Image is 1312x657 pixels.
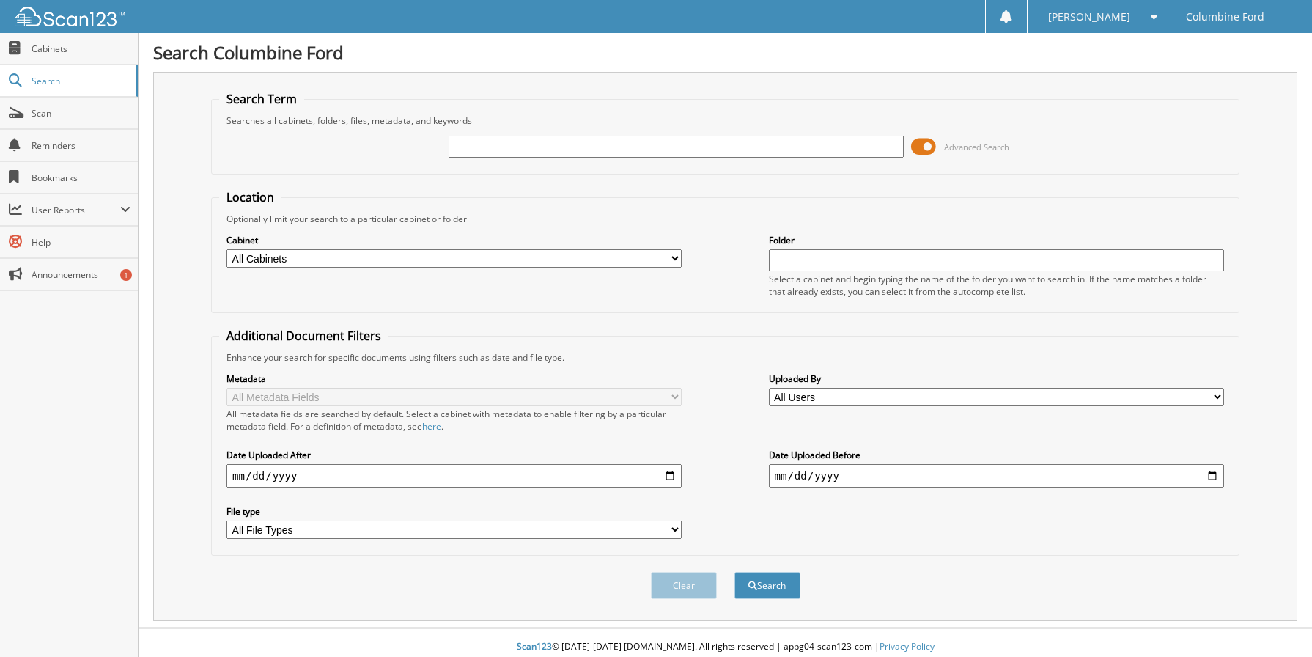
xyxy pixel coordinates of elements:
div: Enhance your search for specific documents using filters such as date and file type. [219,351,1231,364]
label: Folder [769,234,1224,246]
legend: Location [219,189,281,205]
h1: Search Columbine Ford [153,40,1297,65]
span: Reminders [32,139,130,152]
span: Cabinets [32,43,130,55]
legend: Additional Document Filters [219,328,388,344]
div: All metadata fields are searched by default. Select a cabinet with metadata to enable filtering b... [226,408,682,433]
span: Bookmarks [32,172,130,184]
span: Search [32,75,128,87]
span: Scan [32,107,130,120]
legend: Search Term [219,91,304,107]
span: Columbine Ford [1186,12,1264,21]
label: Date Uploaded After [226,449,682,461]
button: Search [734,572,800,599]
label: Uploaded By [769,372,1224,385]
label: Metadata [226,372,682,385]
label: Cabinet [226,234,682,246]
div: 1 [120,269,132,281]
label: Date Uploaded Before [769,449,1224,461]
span: Scan123 [517,640,552,653]
div: Searches all cabinets, folders, files, metadata, and keywords [219,114,1231,127]
img: scan123-logo-white.svg [15,7,125,26]
span: [PERSON_NAME] [1048,12,1130,21]
span: Advanced Search [944,142,1009,153]
div: Optionally limit your search to a particular cabinet or folder [219,213,1231,225]
span: Help [32,236,130,249]
span: User Reports [32,204,120,216]
a: here [422,420,441,433]
button: Clear [651,572,717,599]
input: start [226,464,682,488]
label: File type [226,505,682,518]
input: end [769,464,1224,488]
span: Announcements [32,268,130,281]
div: Select a cabinet and begin typing the name of the folder you want to search in. If the name match... [769,273,1224,298]
a: Privacy Policy [880,640,935,653]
